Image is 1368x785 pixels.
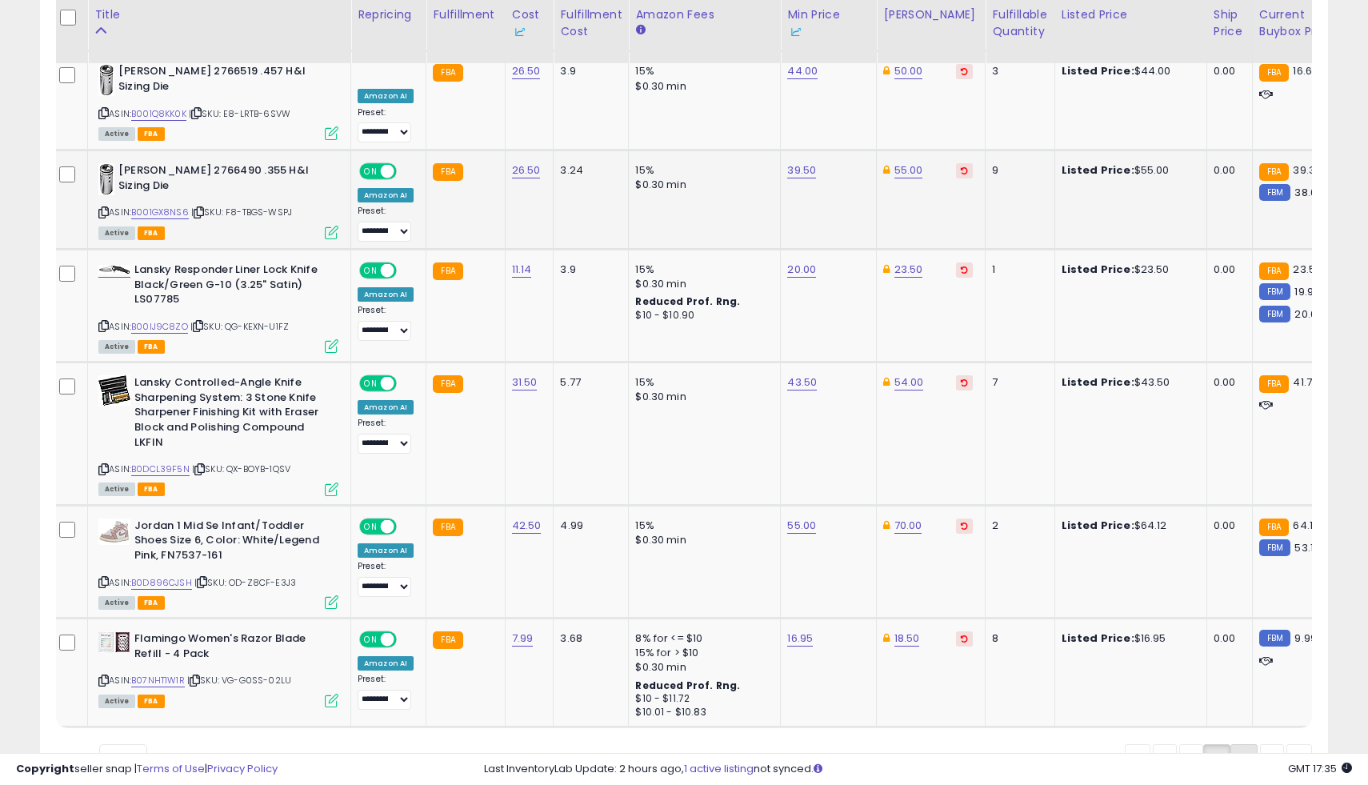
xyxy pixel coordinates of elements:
[1214,64,1240,78] div: 0.00
[635,631,768,646] div: 8% for <= $10
[1259,262,1289,280] small: FBA
[1062,375,1194,390] div: $43.50
[98,64,114,96] img: 31t69xGd31L._SL40_.jpg
[1259,375,1289,393] small: FBA
[961,166,968,174] i: Revert to store-level Dynamic Max Price
[635,375,768,390] div: 15%
[1230,744,1258,771] a: 3
[992,64,1042,78] div: 3
[358,674,414,710] div: Preset:
[1214,262,1240,277] div: 0.00
[394,633,420,647] span: OFF
[1294,631,1317,646] span: 9.99
[1062,262,1134,277] b: Listed Price:
[1163,750,1166,766] span: ‹
[1062,262,1194,277] div: $23.50
[635,163,768,178] div: 15%
[189,107,290,120] span: | SKU: E8-LRTB-6SVW
[433,375,462,393] small: FBA
[1294,540,1317,555] span: 53.11
[134,262,329,311] b: Lansky Responder Liner Lock Knife Black/Green G-10 (3.25" Satin) LS07785
[1214,6,1246,40] div: Ship Price
[1214,163,1240,178] div: 0.00
[787,374,817,390] a: 43.50
[1062,631,1194,646] div: $16.95
[131,320,188,334] a: B00IJ9C8ZO
[1297,750,1302,766] span: »
[433,163,462,181] small: FBA
[894,631,920,647] a: 18.50
[992,375,1042,390] div: 7
[635,390,768,404] div: $0.30 min
[1259,64,1289,82] small: FBA
[1294,306,1323,322] span: 20.68
[358,107,414,143] div: Preset:
[98,375,338,494] div: ASIN:
[787,262,816,278] a: 20.00
[635,294,740,308] b: Reduced Prof. Rng.
[635,679,740,692] b: Reduced Prof. Rng.
[1293,518,1319,533] span: 64.12
[512,63,541,79] a: 26.50
[118,163,313,197] b: [PERSON_NAME] 2766490 .355 H&I Sizing Die
[16,762,278,777] div: seller snap | |
[1062,374,1134,390] b: Listed Price:
[894,518,922,534] a: 70.00
[361,377,381,390] span: ON
[512,162,541,178] a: 26.50
[361,519,381,533] span: ON
[1062,162,1134,178] b: Listed Price:
[98,127,135,141] span: All listings currently available for purchase on Amazon
[635,79,768,94] div: $0.30 min
[137,761,205,776] a: Terms of Use
[98,265,130,274] img: 31zh5RfGZXS._SL40_.jpg
[894,63,923,79] a: 50.00
[394,519,420,533] span: OFF
[1259,306,1290,322] small: FBM
[512,518,542,534] a: 42.50
[512,6,547,40] div: Cost
[635,6,774,23] div: Amazon Fees
[1259,283,1290,300] small: FBM
[68,750,183,765] span: Show: entries
[560,519,616,533] div: 4.99
[358,305,414,341] div: Preset:
[433,519,462,536] small: FBA
[194,576,296,589] span: | SKU: OD-Z8CF-E3J3
[787,518,816,534] a: 55.00
[358,206,414,242] div: Preset:
[433,6,498,23] div: Fulfillment
[16,761,74,776] strong: Copyright
[394,264,420,278] span: OFF
[207,761,278,776] a: Privacy Policy
[98,163,338,238] div: ASIN:
[1294,185,1322,200] span: 38.67
[484,762,1353,777] div: Last InventoryLab Update: 2 hours ago, not synced.
[512,24,528,40] img: InventoryLab Logo
[992,163,1042,178] div: 9
[98,375,130,406] img: 41enXlJY+0L._SL40_.jpg
[358,400,414,415] div: Amazon AI
[98,163,114,195] img: 31t69xGd31L._SL40_.jpg
[1259,630,1290,647] small: FBM
[131,674,185,687] a: B07NHT1W1R
[358,188,414,202] div: Amazon AI
[512,631,534,647] a: 7.99
[635,519,768,533] div: 15%
[512,262,532,278] a: 11.14
[1214,375,1240,390] div: 0.00
[358,656,414,671] div: Amazon AI
[394,165,420,178] span: OFF
[1259,163,1289,181] small: FBA
[433,262,462,280] small: FBA
[358,418,414,454] div: Preset:
[138,340,165,354] span: FBA
[98,631,130,653] img: 418fcoO5ToL._SL40_.jpg
[98,64,338,138] div: ASIN:
[992,631,1042,646] div: 8
[433,64,462,82] small: FBA
[787,631,813,647] a: 16.95
[684,761,754,776] a: 1 active listing
[1293,162,1322,178] span: 39.39
[98,631,338,706] div: ASIN:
